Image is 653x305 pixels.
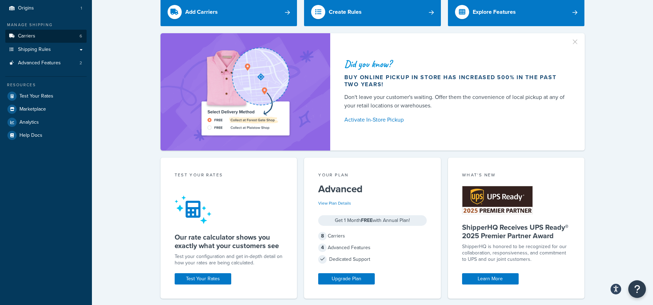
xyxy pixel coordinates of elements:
div: Don't leave your customer's waiting. Offer them the convenience of local pickup at any of your re... [344,93,568,110]
span: Advanced Features [18,60,61,66]
li: Origins [5,2,87,15]
span: 8 [318,232,327,240]
div: Carriers [318,231,427,241]
span: Analytics [19,119,39,125]
span: Help Docs [19,133,42,139]
a: Test Your Rates [5,90,87,102]
p: ShipperHQ is honored to be recognized for our collaboration, responsiveness, and commitment to UP... [462,244,571,263]
span: 6 [80,33,82,39]
div: Explore Features [473,7,516,17]
div: Dedicated Support [318,254,427,264]
a: Upgrade Plan [318,273,375,285]
button: Open Resource Center [628,280,646,298]
a: Help Docs [5,129,87,142]
a: Shipping Rules [5,43,87,56]
div: Your Plan [318,172,427,180]
a: Advanced Features2 [5,57,87,70]
strong: FREE [361,217,373,224]
a: Analytics [5,116,87,129]
div: Get 1 Month with Annual Plan! [318,215,427,226]
div: Buy online pickup in store has increased 500% in the past two years! [344,74,568,88]
div: What's New [462,172,571,180]
a: Marketplace [5,103,87,116]
a: Test Your Rates [175,273,231,285]
span: 4 [318,244,327,252]
a: Carriers6 [5,30,87,43]
div: Test your configuration and get in-depth detail on how your rates are being calculated. [175,253,283,266]
div: Manage Shipping [5,22,87,28]
img: ad-shirt-map-b0359fc47e01cab431d101c4b569394f6a03f54285957d908178d52f29eb9668.png [181,44,309,140]
a: Activate In-Store Pickup [344,115,568,125]
div: Test your rates [175,172,283,180]
div: Resources [5,82,87,88]
a: View Plan Details [318,200,351,206]
span: Test Your Rates [19,93,53,99]
span: 1 [81,5,82,11]
div: Add Carriers [185,7,218,17]
span: Carriers [18,33,35,39]
a: Origins1 [5,2,87,15]
h5: Advanced [318,183,427,195]
a: Learn More [462,273,519,285]
div: Create Rules [329,7,362,17]
li: Carriers [5,30,87,43]
span: 2 [80,60,82,66]
span: Origins [18,5,34,11]
h5: Our rate calculator shows you exactly what your customers see [175,233,283,250]
div: Did you know? [344,59,568,69]
span: Marketplace [19,106,46,112]
span: Shipping Rules [18,47,51,53]
li: Advanced Features [5,57,87,70]
h5: ShipperHQ Receives UPS Ready® 2025 Premier Partner Award [462,223,571,240]
div: Advanced Features [318,243,427,253]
